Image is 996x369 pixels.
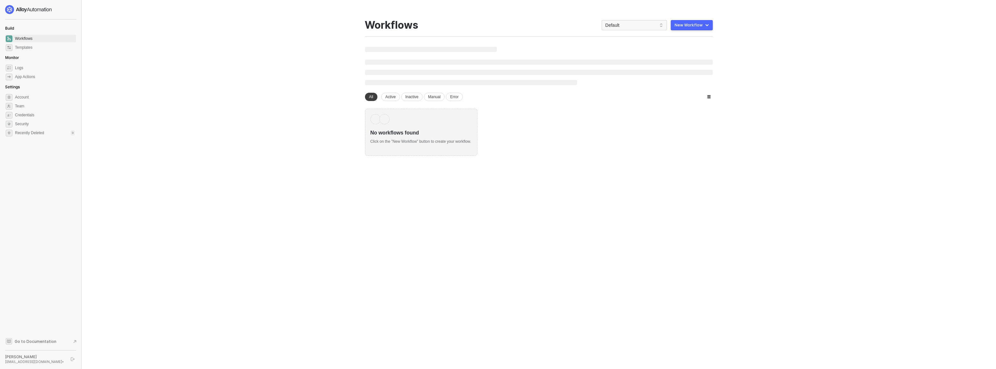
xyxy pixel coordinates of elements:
div: All [365,93,377,101]
span: Build [5,26,14,31]
span: documentation [6,338,12,344]
div: Active [381,93,400,101]
div: 0 [71,130,75,135]
span: Logs [15,64,75,72]
span: icon-logs [6,65,12,71]
span: settings [6,130,12,136]
span: Security [15,120,75,128]
img: logo [5,5,52,14]
span: Account [15,93,75,101]
div: Click on the ”New Workflow” button to create your workflow. [370,136,472,144]
span: Templates [15,44,75,51]
span: icon-app-actions [6,74,12,80]
span: Default [605,20,663,30]
span: credentials [6,112,12,119]
span: Settings [5,84,20,89]
button: New Workflow [671,20,713,30]
span: settings [6,94,12,101]
span: Team [15,102,75,110]
div: Manual [424,93,445,101]
div: Inactive [401,93,423,101]
a: Knowledge Base [5,337,76,345]
div: App Actions [15,74,35,80]
span: security [6,121,12,127]
span: Workflows [15,35,75,42]
div: Error [446,93,463,101]
span: Go to Documentation [15,339,56,344]
span: logout [71,357,75,361]
div: No workflows found [370,124,472,136]
a: logo [5,5,76,14]
span: Recently Deleted [15,130,44,136]
div: Workflows [365,19,419,31]
span: team [6,103,12,110]
span: marketplace [6,44,12,51]
div: [PERSON_NAME] [5,354,65,359]
span: document-arrow [72,338,78,345]
span: Monitor [5,55,19,60]
div: New Workflow [675,23,703,28]
span: Credentials [15,111,75,119]
div: [EMAIL_ADDRESS][DOMAIN_NAME] • [5,359,65,364]
span: dashboard [6,35,12,42]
